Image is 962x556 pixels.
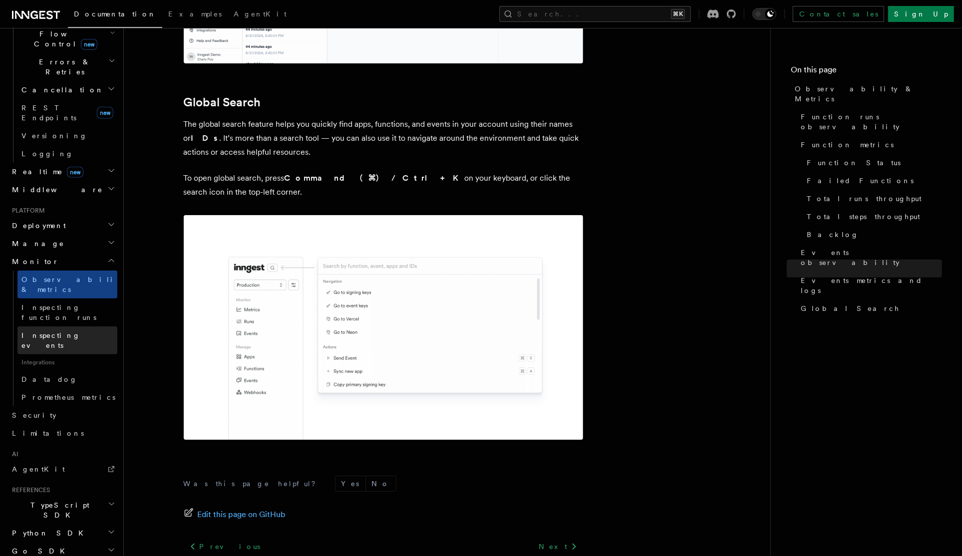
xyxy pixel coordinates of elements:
span: Errors & Retries [17,57,108,77]
p: The global search feature helps you quickly find apps, functions, and events in your account usin... [184,117,583,159]
button: TypeScript SDK [8,496,117,524]
span: Function metrics [801,140,894,150]
a: Total runs throughput [803,190,942,208]
span: Logging [21,150,73,158]
span: Global Search [801,303,900,313]
div: Monitor [8,271,117,406]
a: Inspecting function runs [17,298,117,326]
a: Previous [184,538,266,556]
button: Middleware [8,181,117,199]
span: Failed Functions [807,176,914,186]
span: Integrations [17,354,117,370]
span: Function runs observability [801,112,942,132]
a: Global Search [797,299,942,317]
span: Edit this page on GitHub [198,508,286,522]
span: Go SDK [8,546,71,556]
span: Total steps throughput [807,212,920,222]
span: new [97,107,113,119]
span: Total runs throughput [807,194,922,204]
a: Prometheus metrics [17,388,117,406]
p: Was this page helpful? [184,479,323,489]
button: Python SDK [8,524,117,542]
a: Limitations [8,424,117,442]
span: Inspecting function runs [21,303,96,321]
p: To open global search, press on your keyboard, or click the search icon in the top-left corner. [184,171,583,199]
img: Global search snippet [184,215,583,439]
button: Toggle dark mode [752,8,776,20]
a: Datadog [17,370,117,388]
button: Realtimenew [8,163,117,181]
a: Observability & Metrics [791,80,942,108]
span: References [8,486,50,494]
a: Total steps throughput [803,208,942,226]
kbd: ⌘K [671,9,685,19]
a: Documentation [68,3,162,28]
span: Prometheus metrics [21,393,115,401]
a: Examples [162,3,228,27]
span: Manage [8,239,64,249]
h4: On this page [791,64,942,80]
button: Search...⌘K [499,6,691,22]
span: AgentKit [12,465,65,473]
a: AgentKit [8,460,117,478]
a: Function runs observability [797,108,942,136]
a: Edit this page on GitHub [184,508,286,522]
button: Errors & Retries [17,53,117,81]
span: REST Endpoints [21,104,76,122]
span: new [81,39,97,50]
a: Sign Up [888,6,954,22]
a: Events observability [797,244,942,272]
strong: IDs [191,133,220,143]
a: Function metrics [797,136,942,154]
span: Examples [168,10,222,18]
span: Inspecting events [21,331,80,349]
span: Versioning [21,132,87,140]
a: Global Search [184,95,261,109]
button: Monitor [8,253,117,271]
span: Observability & Metrics [795,84,942,104]
span: Flow Control [17,29,110,49]
span: Limitations [12,429,84,437]
a: Next [533,538,583,556]
span: Backlog [807,230,859,240]
a: Observability & metrics [17,271,117,298]
span: Documentation [74,10,156,18]
button: No [366,476,396,491]
a: Logging [17,145,117,163]
button: Manage [8,235,117,253]
button: Deployment [8,217,117,235]
a: Inspecting events [17,326,117,354]
span: AI [8,450,18,458]
button: Cancellation [17,81,117,99]
span: Realtime [8,167,83,177]
button: Flow Controlnew [17,25,117,53]
span: AgentKit [234,10,287,18]
a: Backlog [803,226,942,244]
a: Versioning [17,127,117,145]
span: Observability & metrics [21,276,124,293]
button: Yes [335,476,365,491]
span: Python SDK [8,528,89,538]
span: Deployment [8,221,66,231]
strong: Command (⌘) / Ctrl + K [285,173,465,183]
span: Security [12,411,56,419]
span: new [67,167,83,178]
span: Events observability [801,248,942,268]
span: Datadog [21,375,77,383]
span: Platform [8,207,45,215]
span: Monitor [8,257,59,267]
span: TypeScript SDK [8,500,108,520]
a: REST Endpointsnew [17,99,117,127]
a: Function Status [803,154,942,172]
a: Failed Functions [803,172,942,190]
span: Events metrics and logs [801,276,942,295]
span: Cancellation [17,85,104,95]
a: Contact sales [793,6,884,22]
a: AgentKit [228,3,293,27]
a: Security [8,406,117,424]
a: Events metrics and logs [797,272,942,299]
span: Function Status [807,158,901,168]
span: Middleware [8,185,103,195]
